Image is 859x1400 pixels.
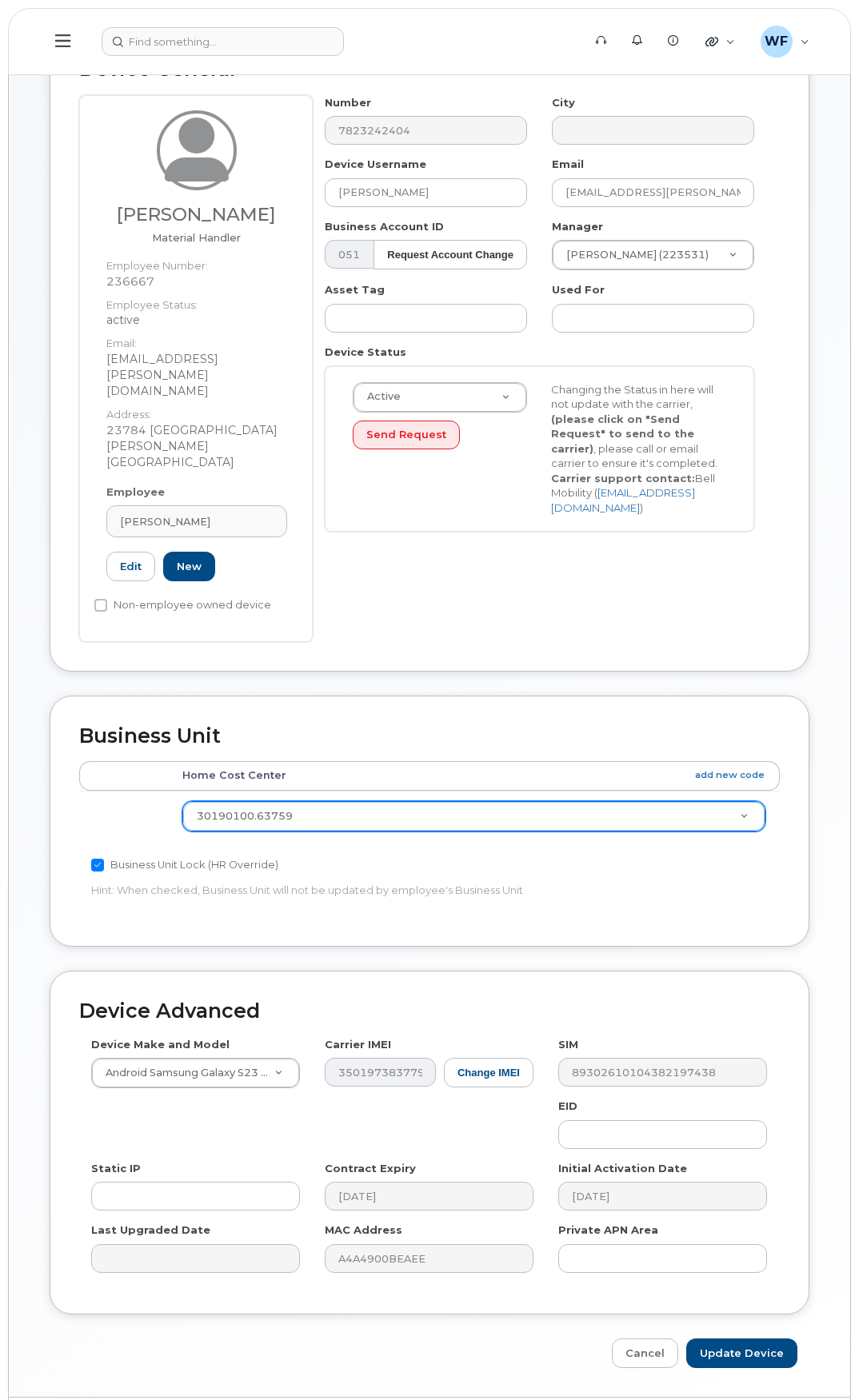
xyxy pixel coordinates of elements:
label: SIM [558,1037,578,1052]
label: Number [325,95,371,110]
a: add new code [695,768,765,782]
button: Request Account Change [374,240,527,269]
label: MAC Address [325,1223,402,1238]
label: Device Make and Model [91,1037,230,1052]
label: Last Upgraded Date [91,1223,210,1238]
dd: 23784 [GEOGRAPHIC_DATA][PERSON_NAME][GEOGRAPHIC_DATA] [106,422,287,470]
input: Non-employee owned device [94,599,107,612]
label: EID [558,1099,577,1114]
label: Non-employee owned device [94,596,271,615]
input: Business Unit Lock (HR Override) [91,859,104,872]
span: WF [765,32,788,51]
dd: active [106,312,287,328]
label: Static IP [91,1161,141,1176]
span: 30190100.63759 [197,810,293,822]
label: Carrier IMEI [325,1037,391,1052]
div: Changing the Status in here will not update with the carrier, , please call or email carrier to e... [539,382,737,516]
a: [PERSON_NAME] [106,505,287,537]
label: Business Unit Lock (HR Override) [91,856,278,875]
a: Active [354,383,526,412]
dt: Employee Number: [106,250,287,273]
button: Change IMEI [444,1058,533,1087]
th: Home Cost Center [168,761,780,790]
h3: [PERSON_NAME] [106,205,287,225]
p: Hint: When checked, Business Unit will not be updated by employee's Business Unit [91,883,533,898]
strong: Carrier support contact: [551,472,695,485]
input: Update Device [686,1338,797,1368]
strong: Request Account Change [387,249,513,261]
a: Android Samsung Galaxy S23 FE [92,1059,299,1087]
label: Asset Tag [325,282,385,297]
span: [PERSON_NAME] (223531) [557,248,709,262]
h2: Device General [79,58,780,81]
label: Business Account ID [325,219,444,234]
label: City [552,95,575,110]
a: [EMAIL_ADDRESS][DOMAIN_NAME] [551,486,695,514]
button: Send Request [353,421,460,450]
a: New [163,552,215,581]
label: Device Username [325,157,426,172]
span: Android Samsung Galaxy S23 FE [96,1066,274,1080]
span: Job title [152,231,241,244]
a: 30190100.63759 [183,802,765,831]
label: Initial Activation Date [558,1161,687,1176]
label: Private APN Area [558,1223,658,1238]
label: Used For [552,282,605,297]
h2: Business Unit [79,725,780,748]
label: Email [552,157,584,172]
label: Employee [106,485,165,500]
a: Edit [106,552,155,581]
div: Quicklinks [694,26,746,58]
div: William Feaver [749,26,821,58]
input: Find something... [102,27,344,56]
dt: Email: [106,328,287,351]
a: [PERSON_NAME] (223531) [553,241,753,269]
strong: (please click on "Send Request" to send to the carrier) [551,413,694,455]
dd: 236667 [106,273,287,289]
label: Device Status [325,345,406,360]
span: Active [358,389,401,404]
a: Cancel [612,1338,678,1368]
span: [PERSON_NAME] [120,514,210,529]
dt: Employee Status: [106,289,287,313]
label: Contract Expiry [325,1161,416,1176]
dd: [EMAIL_ADDRESS][PERSON_NAME][DOMAIN_NAME] [106,351,287,399]
h2: Device Advanced [79,1000,780,1023]
label: Manager [552,219,603,234]
dt: Address: [106,399,287,422]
